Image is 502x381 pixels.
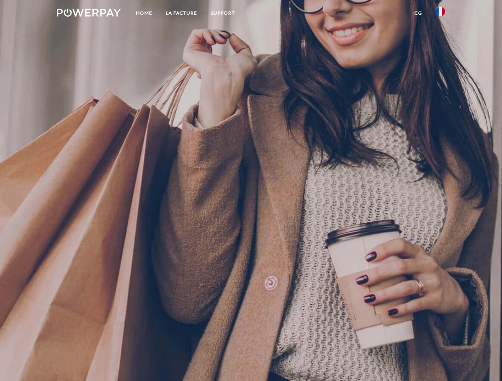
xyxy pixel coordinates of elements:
[408,6,429,20] a: CG
[436,7,445,16] img: fr
[57,9,121,17] img: logo-powerpay-white.svg
[129,6,159,20] a: Home
[204,6,242,20] a: Support
[159,6,204,20] a: LA FACTURE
